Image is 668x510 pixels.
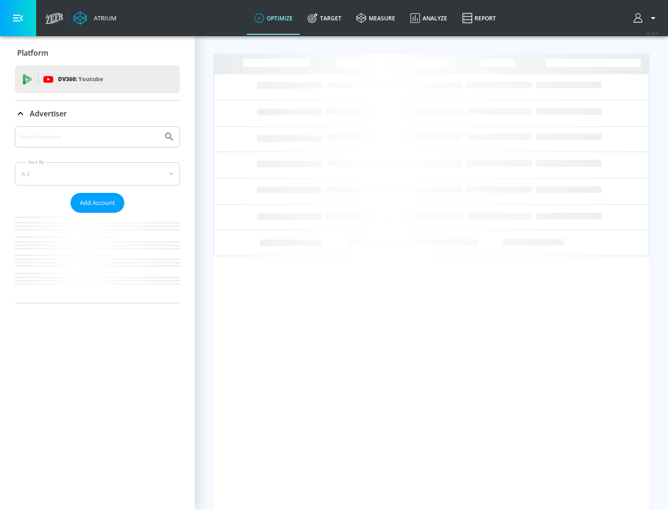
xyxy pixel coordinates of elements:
span: Add Account [80,198,115,208]
button: Add Account [71,193,124,213]
p: DV360: [58,74,103,84]
p: Advertiser [30,108,67,119]
input: Search by name [19,131,159,143]
p: Platform [17,48,48,58]
div: Atrium [90,14,116,22]
div: A-Z [15,162,180,185]
div: Advertiser [15,101,180,127]
div: DV360: Youtube [15,65,180,93]
span: v 4.33.5 [646,31,659,36]
label: Sort By [26,159,46,165]
p: Youtube [78,74,103,84]
a: Atrium [73,11,116,25]
nav: list of Advertiser [15,213,180,303]
a: measure [349,1,403,35]
a: Report [455,1,503,35]
a: Target [300,1,349,35]
a: Analyze [403,1,455,35]
div: Platform [15,40,180,66]
a: optimize [247,1,300,35]
div: Advertiser [15,126,180,303]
